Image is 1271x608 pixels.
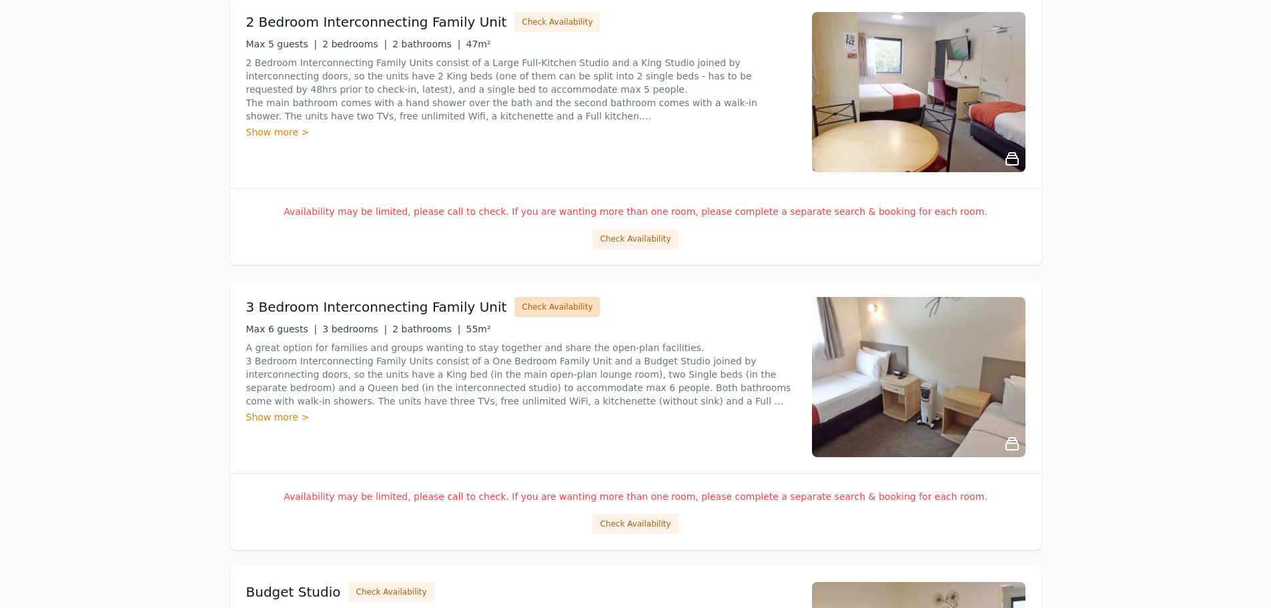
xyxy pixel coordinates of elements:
[246,490,1025,503] p: Availability may be limited, please call to check. If you are wanting more than one room, please ...
[466,39,491,49] span: 47m²
[246,341,796,408] p: A great option for families and groups wanting to stay together and share the open-plan facilitie...
[514,297,600,317] button: Check Availability
[246,324,318,334] span: Max 6 guests |
[322,324,387,334] span: 3 bedrooms |
[246,298,507,316] h3: 3 Bedroom Interconnecting Family Unit
[392,39,460,49] span: 2 bathrooms |
[246,125,796,139] div: Show more >
[514,12,600,32] button: Check Availability
[349,582,434,602] button: Check Availability
[392,324,460,334] span: 2 bathrooms |
[466,324,491,334] span: 55m²
[246,56,796,123] p: 2 Bedroom Interconnecting Family Units consist of a Large Full-Kitchen Studio and a King Studio j...
[592,229,678,249] button: Check Availability
[246,205,1025,218] p: Availability may be limited, please call to check. If you are wanting more than one room, please ...
[592,514,678,534] button: Check Availability
[246,39,318,49] span: Max 5 guests |
[246,583,341,601] h3: Budget Studio
[246,13,507,31] h3: 2 Bedroom Interconnecting Family Unit
[322,39,387,49] span: 2 bedrooms |
[246,410,796,424] div: Show more >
